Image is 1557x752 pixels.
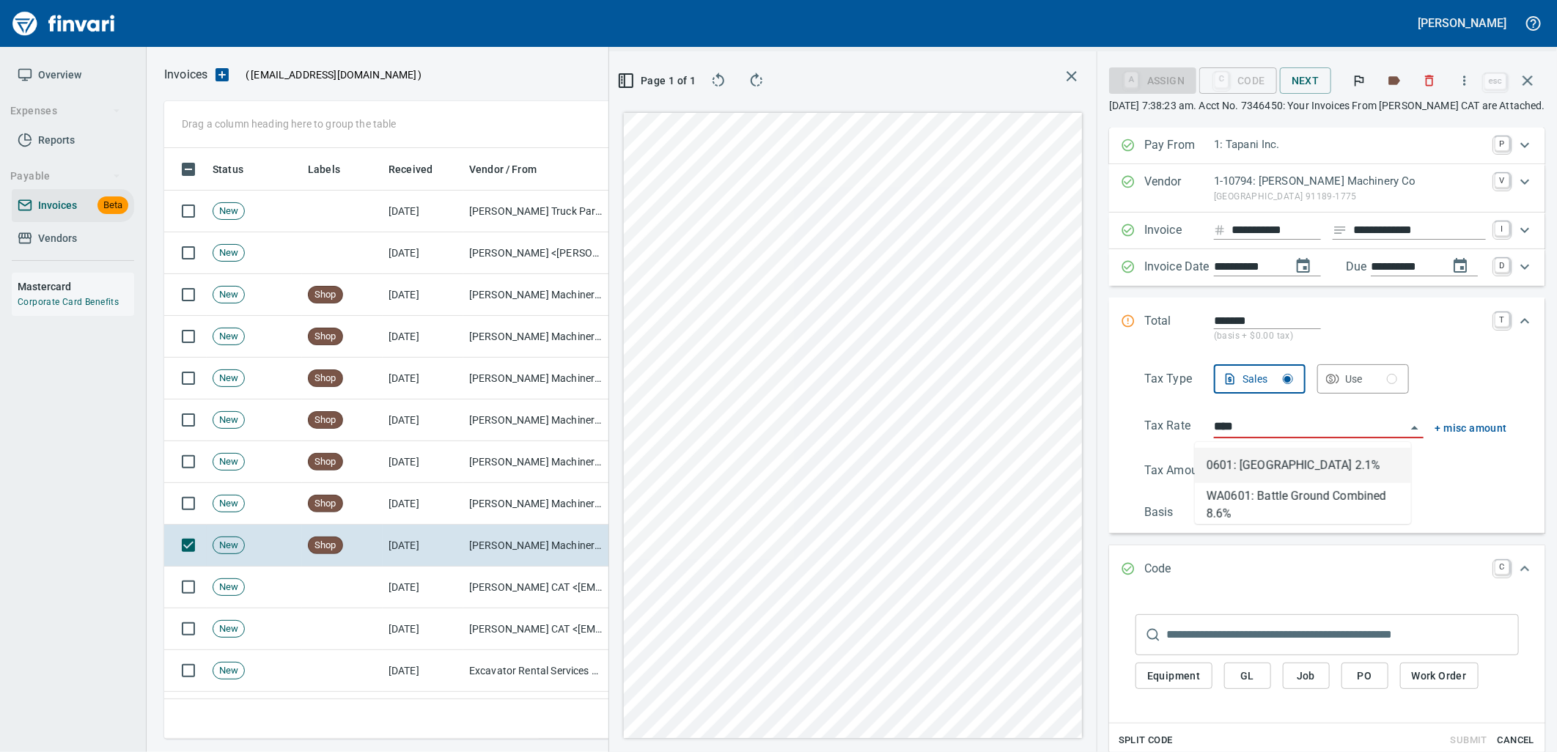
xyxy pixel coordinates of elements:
div: Expand [1109,249,1545,286]
td: [DATE] [383,567,463,608]
p: Tax Rate [1144,417,1214,438]
span: New [213,539,244,553]
span: Payable [10,167,121,185]
td: [PERSON_NAME] Machinery Co (1-10794) [463,358,610,399]
button: Close [1405,418,1425,438]
span: Work Order [1412,667,1467,685]
span: Click to Sort [469,161,556,178]
span: Vendors [38,229,77,248]
span: Overview [38,66,81,84]
span: New [213,413,244,427]
span: Click to Sort [213,161,262,178]
span: New [213,664,244,678]
span: Equipment [1147,667,1201,685]
a: Corporate Card Benefits [18,297,119,307]
p: Total [1144,312,1214,344]
td: [DATE] [383,525,463,567]
span: Invoices [38,196,77,215]
a: T [1495,312,1509,327]
td: [DATE] [383,483,463,525]
span: Vendor / From [469,161,537,178]
p: Invoice [1144,221,1214,240]
span: New [213,330,244,344]
span: New [213,455,244,469]
a: C [1495,560,1509,575]
span: Shop [309,539,342,553]
li: WA0601: Battle Ground Combined 8.6% [1195,483,1411,518]
td: [DATE] [383,274,463,316]
div: Expand [1109,213,1545,249]
span: New [213,497,244,511]
p: [GEOGRAPHIC_DATA] 91189-1775 [1214,190,1486,204]
td: [PERSON_NAME] Machinery Co (1-10794) [463,399,610,441]
span: Click to Sort [389,161,452,178]
td: [DATE] [383,316,463,358]
p: 1-10794: [PERSON_NAME] Machinery Co [1214,173,1486,190]
p: Invoices [164,66,207,84]
a: Finvari [9,6,119,41]
div: Sales [1243,370,1293,388]
p: Tax Type [1144,370,1214,394]
span: Shop [309,455,342,469]
div: Use [1345,370,1397,388]
span: New [213,622,244,636]
button: Upload an Invoice [207,66,237,84]
a: esc [1484,73,1506,89]
td: [DATE] [383,358,463,399]
svg: Invoice number [1214,221,1226,239]
div: Expand [1109,128,1545,164]
p: Pay From [1144,136,1214,155]
span: Shop [309,372,342,386]
span: GL [1236,667,1259,685]
span: Job [1295,667,1318,685]
td: [PERSON_NAME] Machinery Co (1-10794) [463,441,610,483]
div: Expand [1109,545,1545,594]
span: New [213,288,244,302]
span: Status [213,161,243,178]
span: New [213,372,244,386]
span: Close invoice [1481,63,1545,98]
span: Click to Sort [308,161,359,178]
button: change date [1286,248,1321,284]
p: [DATE] 7:38:23 am. Acct No. 7346450: Your Invoices From [PERSON_NAME] CAT are Attached. [1109,98,1545,113]
td: [DATE] [383,191,463,232]
div: Expand [1109,298,1545,358]
button: change due date [1443,248,1478,284]
span: Next [1292,72,1319,90]
div: Expand [1109,358,1545,534]
span: Page 1 of 1 [627,72,690,90]
td: [DATE] [383,650,463,692]
td: [DATE] [383,692,463,734]
span: New [213,246,244,260]
span: Beta [97,197,128,214]
span: Expenses [10,102,121,120]
span: Split Code [1119,732,1173,749]
span: Shop [309,413,342,427]
p: Invoice Date [1144,258,1214,277]
button: Flag [1343,64,1375,97]
button: More [1449,64,1481,97]
span: + misc amount [1435,419,1507,438]
h6: Mastercard [18,279,134,295]
span: Shop [309,330,342,344]
p: ( ) [237,67,422,82]
td: [PERSON_NAME] Machinery Co (1-10794) [463,483,610,525]
span: [EMAIL_ADDRESS][DOMAIN_NAME] [249,67,418,82]
span: Labels [308,161,340,178]
nav: breadcrumb [164,66,207,84]
span: New [213,204,244,218]
span: Shop [309,288,342,302]
span: PO [1353,667,1377,685]
td: [PERSON_NAME] CAT <[EMAIL_ADDRESS][DOMAIN_NAME]> [463,608,610,650]
a: I [1495,221,1509,236]
td: [PERSON_NAME] Machinery Co (1-10794) [463,274,610,316]
div: Assign [1109,73,1196,86]
span: Reports [38,131,75,150]
td: [DATE] [383,232,463,274]
p: Code [1144,560,1214,579]
h5: [PERSON_NAME] [1418,15,1506,31]
p: Drag a column heading here to group the table [182,117,397,131]
a: P [1495,136,1509,151]
td: [PERSON_NAME] Truck Parts & Service (1-10108) [463,191,610,232]
a: D [1495,258,1509,273]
